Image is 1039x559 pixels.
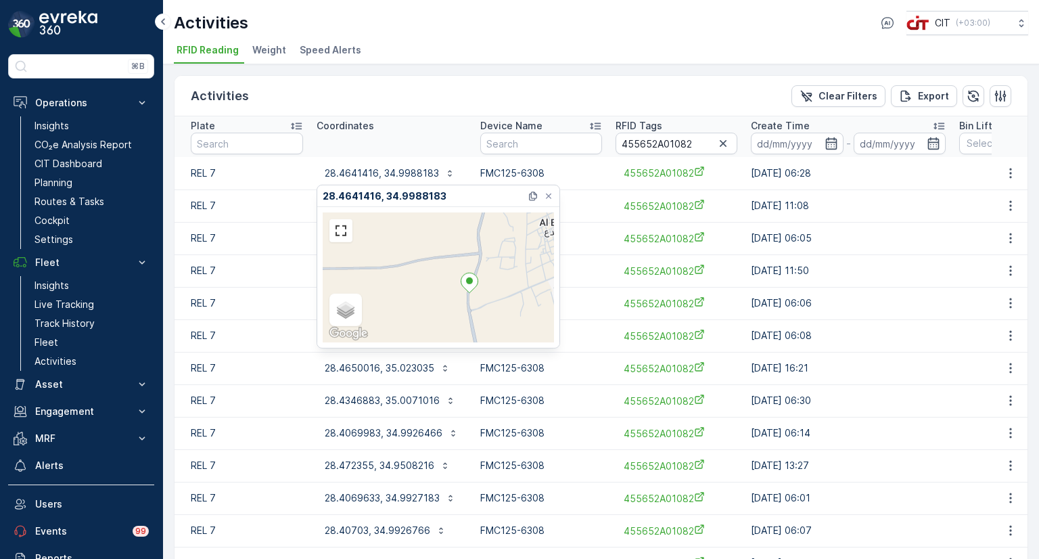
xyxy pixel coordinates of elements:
p: CIT [935,16,950,30]
td: [DATE] 06:07 [744,514,952,547]
td: FMC125-6308 [474,482,609,514]
button: Clear Filters [791,85,885,107]
td: FMC125-6308 [474,417,609,449]
button: 28.4069633, 34.9927183 [317,487,464,509]
td: [DATE] 06:01 [744,482,952,514]
p: Track History [34,317,95,330]
span: 455652A01082 [624,166,729,180]
p: Alerts [35,459,149,472]
a: Users [8,491,154,518]
td: REL 7 [175,514,310,547]
p: 28.4346883, 35.0071016 [325,394,440,407]
a: 455652A01082 [624,329,729,343]
p: CIT Dashboard [34,157,102,171]
p: Users [35,497,149,511]
td: REL 7 [175,254,310,287]
a: 455652A01082 [624,264,729,278]
input: Search [191,133,303,154]
p: Operations [35,96,127,110]
td: [DATE] 06:14 [744,417,952,449]
input: dd/mm/yyyy [751,133,844,154]
button: CIT(+03:00) [906,11,1028,35]
a: CIT Dashboard [29,154,154,173]
td: REL 7 [175,222,310,254]
img: logo [8,11,35,38]
td: FMC125-6308 [474,449,609,482]
p: 28.472355, 34.9508216 [325,459,434,472]
span: Speed Alerts [300,43,361,57]
p: RFID Tags [616,119,662,133]
a: 455652A01082 [624,231,729,246]
p: 28.40703, 34.9926766 [325,524,430,537]
td: REL 7 [175,287,310,319]
p: Events [35,524,124,538]
button: 28.4069983, 34.9926466 [317,422,467,444]
td: REL 7 [175,352,310,384]
td: REL 7 [175,384,310,417]
input: Search [480,133,602,154]
td: [DATE] 11:08 [744,189,952,222]
td: [DATE] 11:50 [744,254,952,287]
p: Planning [34,176,72,189]
td: FMC125-6308 [474,514,609,547]
p: ( +03:00 ) [956,18,990,28]
a: 455652A01082 [624,361,729,376]
td: REL 7 [175,157,310,189]
a: Routes & Tasks [29,192,154,211]
td: [DATE] 06:08 [744,319,952,352]
a: 455652A01082 [624,199,729,213]
p: Coordinates [317,119,374,133]
td: [DATE] 06:05 [744,222,952,254]
button: Asset [8,371,154,398]
a: Insights [29,116,154,135]
p: Plate [191,119,215,133]
button: Engagement [8,398,154,425]
p: Asset [35,378,127,391]
p: CO₂e Analysis Report [34,138,132,152]
button: 28.472355, 34.9508216 [317,455,459,476]
span: 455652A01082 [624,491,729,506]
p: Bin Lifting [959,119,1007,133]
a: Insights [29,276,154,295]
a: Planning [29,173,154,192]
button: Export [891,85,957,107]
a: Settings [29,230,154,249]
p: Fleet [35,256,127,269]
input: dd/mm/yyyy [854,133,946,154]
a: 455652A01082 [624,459,729,473]
p: Insights [34,279,69,292]
td: [DATE] 13:27 [744,449,952,482]
button: Fleet [8,249,154,276]
span: Weight [252,43,286,57]
button: Operations [8,89,154,116]
button: 28.4641416, 34.9988183 [317,162,463,184]
span: RFID Reading [177,43,239,57]
a: 455652A01082 [624,426,729,441]
p: Export [918,89,949,103]
td: FMC125-6308 [474,352,609,384]
p: Routes & Tasks [34,195,104,208]
span: 455652A01082 [624,296,729,311]
td: FMC125-6308 [474,157,609,189]
p: 99 [135,525,147,537]
td: [DATE] 06:28 [744,157,952,189]
p: MRF [35,432,127,445]
img: cit-logo_pOk6rL0.png [906,16,929,30]
a: Live Tracking [29,295,154,314]
span: 455652A01082 [624,394,729,408]
p: Insights [34,119,69,133]
p: - [846,135,851,152]
p: 28.4641416, 34.9988183 [325,166,439,180]
button: MRF [8,425,154,452]
span: 455652A01082 [624,524,729,538]
button: 28.4650016, 35.023035 [317,357,459,379]
p: Cockpit [34,214,70,227]
td: REL 7 [175,417,310,449]
button: 28.4346883, 35.0071016 [317,390,464,411]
